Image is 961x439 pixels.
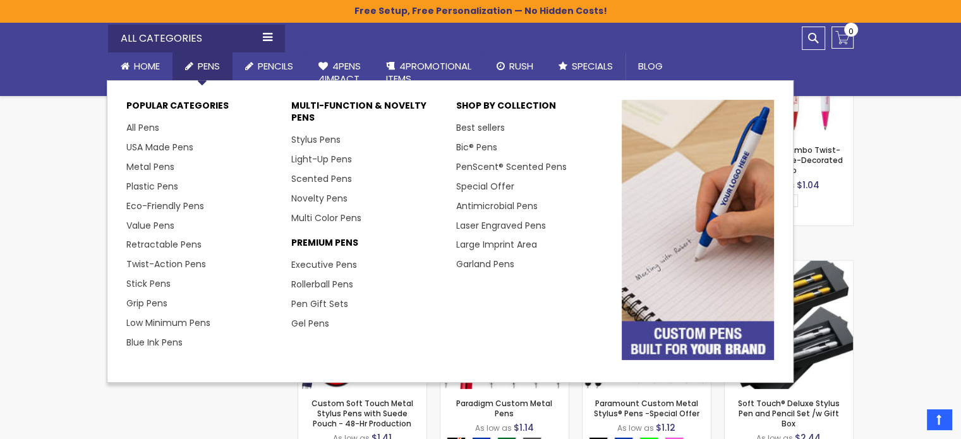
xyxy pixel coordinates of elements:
[126,297,167,310] a: Grip Pens
[233,52,306,80] a: Pencils
[311,398,413,429] a: Custom Soft Touch Metal Stylus Pens with Suede Pouch - 48-Hr Production
[857,405,961,439] iframe: Google Customer Reviews
[456,141,497,153] a: Bic® Pens
[626,52,675,80] a: Blog
[291,133,341,146] a: Stylus Pens
[126,121,159,134] a: All Pens
[456,258,514,270] a: Garland Pens
[475,423,512,433] span: As low as
[126,238,202,251] a: Retractable Pens
[546,52,626,80] a: Specials
[617,423,654,433] span: As low as
[291,100,444,130] p: Multi-Function & Novelty Pens
[291,237,444,255] p: Premium Pens
[291,317,329,330] a: Gel Pens
[291,298,348,310] a: Pen Gift Sets
[456,180,514,193] a: Special Offer
[456,398,552,419] a: Paradigm Custom Metal Pens
[849,25,854,37] span: 0
[108,52,172,80] a: Home
[594,398,699,419] a: Paramount Custom Metal Stylus® Pens -Special Offer
[318,59,361,85] span: 4Pens 4impact
[126,316,210,329] a: Low Minimum Pens
[456,219,546,232] a: Laser Engraved Pens
[373,52,484,93] a: 4PROMOTIONALITEMS
[126,200,204,212] a: Eco-Friendly Pens
[797,179,819,191] span: $1.04
[456,160,567,173] a: PenScent® Scented Pens
[126,141,193,153] a: USA Made Pens
[126,258,206,270] a: Twist-Action Pens
[456,238,537,251] a: Large Imprint Area
[656,421,675,434] span: $1.12
[126,336,183,349] a: Blue Ink Pens
[572,59,613,73] span: Specials
[386,59,471,85] span: 4PROMOTIONAL ITEMS
[198,59,220,73] span: Pens
[108,25,285,52] div: All Categories
[134,59,160,73] span: Home
[291,172,352,185] a: Scented Pens
[291,258,357,271] a: Executive Pens
[456,200,538,212] a: Antimicrobial Pens
[126,100,279,118] p: Popular Categories
[638,59,663,73] span: Blog
[291,278,353,291] a: Rollerball Pens
[291,212,361,224] a: Multi Color Pens
[258,59,293,73] span: Pencils
[514,421,534,434] span: $1.14
[126,160,174,173] a: Metal Pens
[126,277,171,290] a: Stick Pens
[126,219,174,232] a: Value Pens
[622,100,774,359] img: custom-pens
[172,52,233,80] a: Pens
[291,192,348,205] a: Novelty Pens
[126,180,178,193] a: Plastic Pens
[484,52,546,80] a: Rush
[738,398,840,429] a: Soft Touch® Deluxe Stylus Pen and Pencil Set /w Gift Box
[509,59,533,73] span: Rush
[831,27,854,49] a: 0
[456,121,505,134] a: Best sellers
[306,52,373,93] a: 4Pens4impact
[291,153,352,165] a: Light-Up Pens
[456,100,608,118] p: Shop By Collection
